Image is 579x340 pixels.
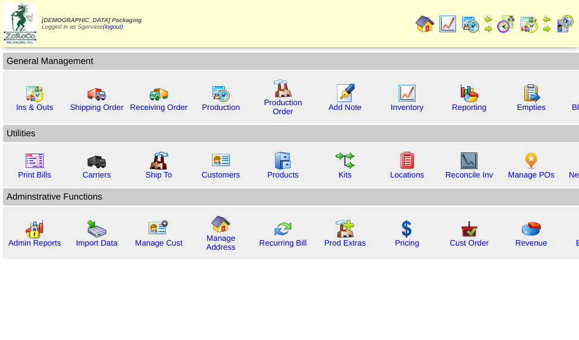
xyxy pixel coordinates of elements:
img: line_graph.gif [398,84,417,103]
img: dollar.gif [398,219,417,238]
a: Reconcile Inv [445,170,493,179]
img: calendarblend.gif [497,14,516,33]
span: Logged in as Sgervase [42,17,141,30]
img: home.gif [211,215,230,234]
img: calendarprod.gif [211,84,230,103]
img: workflow.gif [335,151,355,170]
img: home.gif [415,14,435,33]
a: Carriers [82,170,110,179]
img: truck3.gif [87,151,106,170]
img: factory.gif [273,79,292,98]
a: (logout) [103,24,123,30]
img: cabinet.gif [273,151,292,170]
span: [DEMOGRAPHIC_DATA] Packaging [42,17,141,24]
a: Receiving Order [130,103,187,112]
img: graph.gif [460,84,479,103]
a: Admin Reports [8,238,61,247]
a: Ship To [146,170,172,179]
img: arrowleft.gif [542,14,552,24]
a: Cust Order [449,238,488,247]
a: Import Data [76,238,118,247]
img: customers.gif [211,151,230,170]
a: Manage Address [207,234,236,252]
img: calendarinout.gif [25,84,44,103]
img: arrowleft.gif [483,14,493,24]
a: Add Note [328,103,362,112]
img: zoroco-logo-small.webp [4,4,36,44]
a: Reporting [452,103,486,112]
img: graph2.png [25,219,44,238]
img: truck.gif [87,84,106,103]
img: po.png [522,151,541,170]
img: reconcile.gif [273,219,292,238]
a: Inventory [391,103,424,112]
a: Manage Cust [135,238,182,247]
img: locations.gif [398,151,417,170]
img: arrowright.gif [483,24,493,33]
a: Production [202,103,240,112]
img: calendarinout.gif [519,14,538,33]
img: invoice2.gif [25,151,44,170]
a: Shipping Order [70,103,124,112]
img: orders.gif [335,84,355,103]
a: Print Bills [18,170,51,179]
img: managecust.png [148,219,170,238]
img: calendarcustomer.gif [555,14,574,33]
a: Manage POs [508,170,555,179]
a: Revenue [515,238,547,247]
a: Empties [517,103,546,112]
img: line_graph.gif [438,14,457,33]
img: factory2.gif [149,151,168,170]
a: Prod Extras [324,238,366,247]
img: calendarprod.gif [461,14,480,33]
a: Products [267,170,299,179]
a: Production Order [264,98,302,116]
img: prodextras.gif [335,219,355,238]
img: pie_chart.png [522,219,541,238]
img: import.gif [87,219,106,238]
a: Locations [390,170,424,179]
img: workorder.gif [522,84,541,103]
a: Recurring Bill [259,238,306,247]
a: Kits [338,170,352,179]
img: truck2.gif [149,84,168,103]
a: Ins & Outs [16,103,53,112]
a: Customers [202,170,240,179]
a: Pricing [395,238,420,247]
img: arrowright.gif [542,24,552,33]
img: cust_order.png [460,219,479,238]
img: line_graph2.gif [460,151,479,170]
